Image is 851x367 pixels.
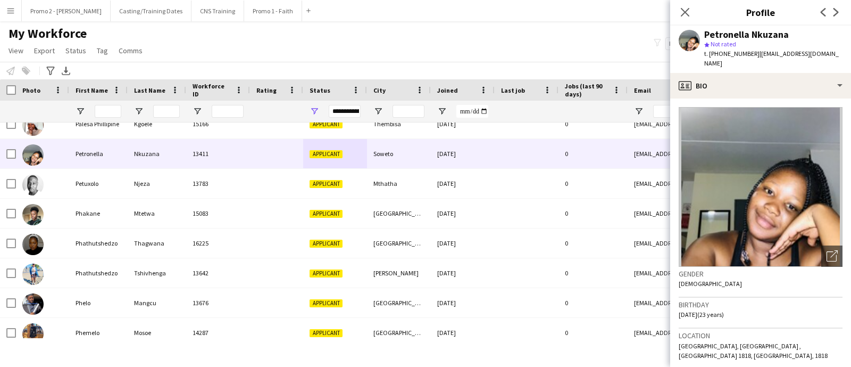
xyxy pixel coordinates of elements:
div: [DATE] [431,318,495,347]
span: Joined [437,86,458,94]
div: [DATE] [431,199,495,228]
a: Status [61,44,90,58]
button: Open Filter Menu [193,107,202,116]
a: View [4,44,28,58]
span: [GEOGRAPHIC_DATA], [GEOGRAPHIC_DATA] , [GEOGRAPHIC_DATA] 1818, [GEOGRAPHIC_DATA], 1818 [679,342,828,360]
div: Thembisa [367,109,431,138]
div: Petronella Nkuzana [704,30,789,39]
a: Comms [114,44,147,58]
a: Tag [93,44,112,58]
div: [EMAIL_ADDRESS][DOMAIN_NAME] [628,318,840,347]
img: Petuxolo Njeza [22,174,44,195]
span: Tag [97,46,108,55]
div: [DATE] [431,288,495,317]
button: Open Filter Menu [634,107,644,116]
span: Applicant [310,210,343,218]
button: Open Filter Menu [134,107,144,116]
h3: Location [679,331,842,340]
div: Petronella [69,139,128,168]
button: CNS Training [191,1,244,21]
div: [DATE] [431,229,495,258]
div: [GEOGRAPHIC_DATA] [367,199,431,228]
button: Open Filter Menu [310,107,319,116]
div: Palesa Phillipine [69,109,128,138]
span: Applicant [310,299,343,307]
div: Mthatha [367,169,431,198]
div: [EMAIL_ADDRESS][DOMAIN_NAME] [628,169,840,198]
button: Promo 2 - [PERSON_NAME] [22,1,111,21]
div: 13642 [186,258,250,288]
div: 0 [558,318,628,347]
div: Soweto [367,139,431,168]
div: Phathutshedzo [69,258,128,288]
input: Email Filter Input [653,105,834,118]
div: [EMAIL_ADDRESS][DOMAIN_NAME] [628,288,840,317]
span: | [EMAIL_ADDRESS][DOMAIN_NAME] [704,50,839,67]
input: Joined Filter Input [456,105,488,118]
span: Applicant [310,240,343,248]
img: Phemelo Mosoe [22,323,44,345]
div: Petuxolo [69,169,128,198]
div: 0 [558,169,628,198]
span: [DATE] (23 years) [679,311,724,319]
span: Not rated [711,40,736,48]
div: Mosoe [128,318,186,347]
app-action-btn: Export XLSX [60,64,72,77]
div: 0 [558,109,628,138]
button: Everyone7,153 [665,37,719,50]
span: Export [34,46,55,55]
div: 15166 [186,109,250,138]
div: Tshivhenga [128,258,186,288]
div: 16225 [186,229,250,258]
div: Phemelo [69,318,128,347]
span: Jobs (last 90 days) [565,82,608,98]
button: Open Filter Menu [76,107,85,116]
span: Email [634,86,651,94]
div: Phelo [69,288,128,317]
div: [EMAIL_ADDRESS][DOMAIN_NAME] [628,199,840,228]
div: Nkuzana [128,139,186,168]
div: [EMAIL_ADDRESS][DOMAIN_NAME] [628,229,840,258]
div: 0 [558,139,628,168]
input: Last Name Filter Input [153,105,180,118]
div: [GEOGRAPHIC_DATA] [367,318,431,347]
div: Open photos pop-in [821,246,842,267]
img: Crew avatar or photo [679,107,842,267]
span: Status [65,46,86,55]
div: [EMAIL_ADDRESS][DOMAIN_NAME] [628,139,840,168]
span: Applicant [310,180,343,188]
button: Promo 1 - Faith [244,1,302,21]
span: Status [310,86,330,94]
div: 13676 [186,288,250,317]
div: [EMAIL_ADDRESS][DOMAIN_NAME] [628,258,840,288]
div: 0 [558,229,628,258]
img: Phathutshedzo Tshivhenga [22,264,44,285]
span: Applicant [310,120,343,128]
div: [GEOGRAPHIC_DATA] [367,288,431,317]
span: City [373,86,386,94]
div: [DATE] [431,169,495,198]
div: Kgoele [128,109,186,138]
h3: Birthday [679,300,842,309]
div: Thagwana [128,229,186,258]
app-action-btn: Advanced filters [44,64,57,77]
div: Bio [670,73,851,99]
div: 0 [558,199,628,228]
div: Njeza [128,169,186,198]
span: Workforce ID [193,82,231,98]
div: 0 [558,258,628,288]
div: Mtetwa [128,199,186,228]
button: Casting/Training Dates [111,1,191,21]
div: Mangcu [128,288,186,317]
div: 15083 [186,199,250,228]
div: Phakane [69,199,128,228]
span: Applicant [310,329,343,337]
h3: Gender [679,269,842,279]
div: 14287 [186,318,250,347]
input: First Name Filter Input [95,105,121,118]
span: Last job [501,86,525,94]
span: Last Name [134,86,165,94]
div: [EMAIL_ADDRESS][DOMAIN_NAME] [628,109,840,138]
div: [DATE] [431,258,495,288]
img: Palesa Phillipine Kgoele [22,115,44,136]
